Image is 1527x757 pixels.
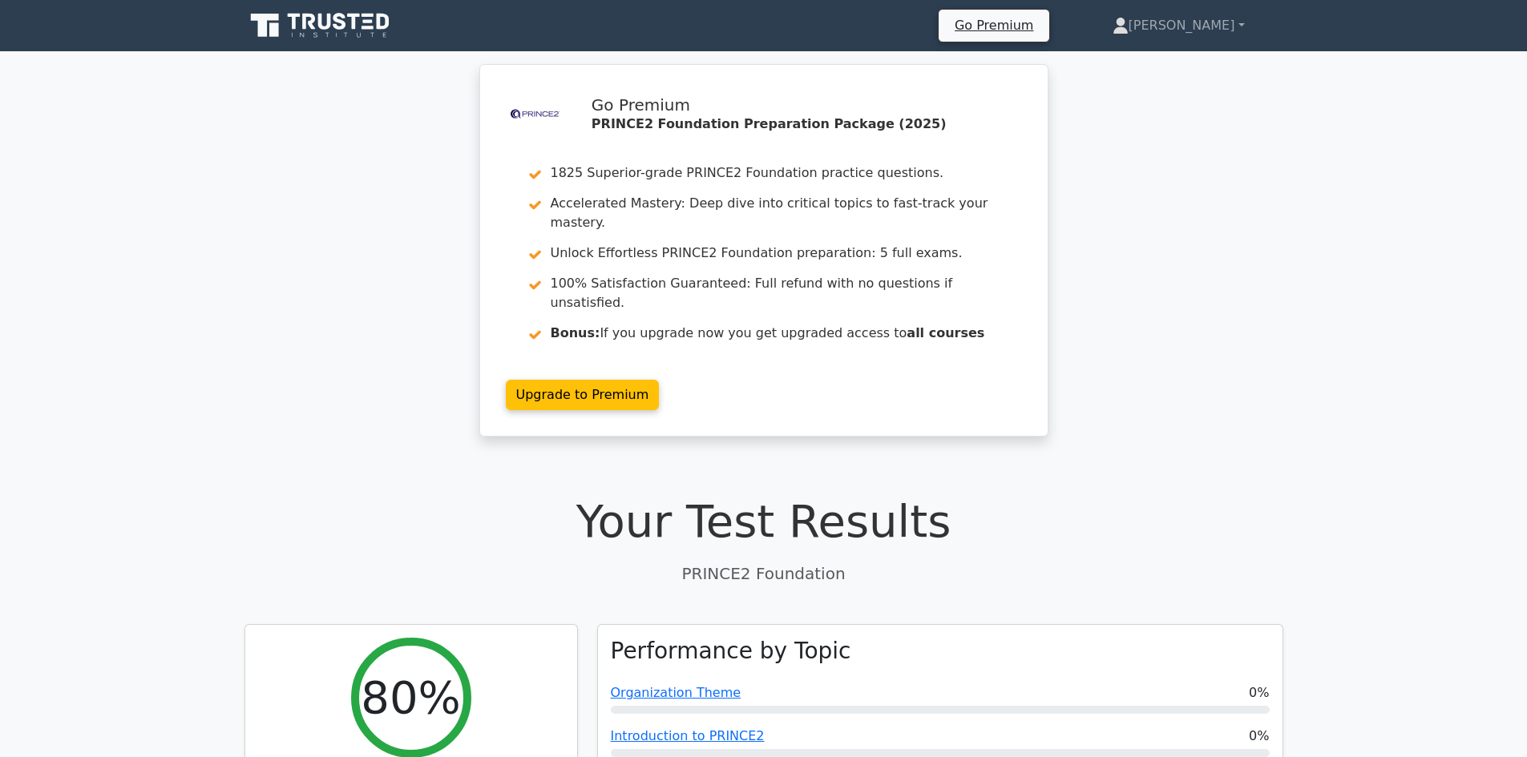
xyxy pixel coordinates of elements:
[1074,10,1283,42] a: [PERSON_NAME]
[945,14,1043,36] a: Go Premium
[611,638,851,665] h3: Performance by Topic
[611,728,765,743] a: Introduction to PRINCE2
[1249,727,1269,746] span: 0%
[244,562,1283,586] p: PRINCE2 Foundation
[244,494,1283,548] h1: Your Test Results
[506,380,660,410] a: Upgrade to Premium
[1249,683,1269,703] span: 0%
[611,685,741,700] a: Organization Theme
[361,670,460,724] h2: 80%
